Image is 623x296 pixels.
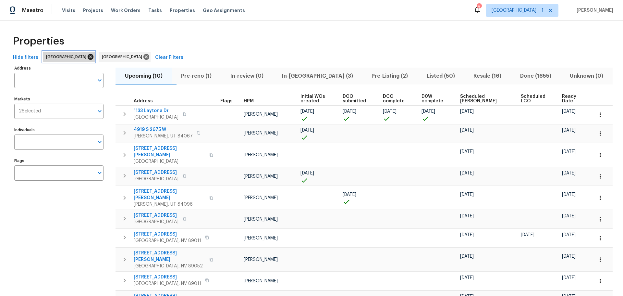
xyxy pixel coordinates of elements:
[421,71,460,81] span: Listed (50)
[244,112,278,117] span: [PERSON_NAME]
[111,7,140,14] span: Work Orders
[366,71,413,81] span: Pre-Listing (2)
[574,7,613,14] span: [PERSON_NAME]
[460,214,474,218] span: [DATE]
[460,233,474,237] span: [DATE]
[220,99,233,103] span: Flags
[13,38,64,45] span: Properties
[343,94,372,103] span: DCO submitted
[565,71,609,81] span: Unknown (0)
[95,137,104,147] button: Open
[134,126,193,133] span: 4919 S 2675 W
[421,94,449,103] span: D0W complete
[14,159,104,163] label: Flags
[460,171,474,175] span: [DATE]
[134,158,205,165] span: [GEOGRAPHIC_DATA]
[244,196,278,200] span: [PERSON_NAME]
[62,7,75,14] span: Visits
[244,174,278,179] span: [PERSON_NAME]
[562,192,576,197] span: [DATE]
[383,94,410,103] span: DCO complete
[276,71,358,81] span: In-[GEOGRAPHIC_DATA] (3)
[99,52,151,62] div: [GEOGRAPHIC_DATA]
[19,109,41,114] span: 2 Selected
[460,128,474,133] span: [DATE]
[515,71,556,81] span: Done (1655)
[521,94,551,103] span: Scheduled LCO
[460,94,510,103] span: Scheduled [PERSON_NAME]
[343,192,356,197] span: [DATE]
[460,192,474,197] span: [DATE]
[521,233,534,237] span: [DATE]
[562,171,576,175] span: [DATE]
[383,109,397,114] span: [DATE]
[46,54,89,60] span: [GEOGRAPHIC_DATA]
[83,7,103,14] span: Projects
[134,169,178,176] span: [STREET_ADDRESS]
[134,238,201,244] span: [GEOGRAPHIC_DATA], NV 89011
[562,149,576,154] span: [DATE]
[102,54,145,60] span: [GEOGRAPHIC_DATA]
[244,217,278,222] span: [PERSON_NAME]
[170,7,195,14] span: Properties
[562,276,576,280] span: [DATE]
[244,236,278,240] span: [PERSON_NAME]
[477,4,481,10] div: 8
[43,52,95,62] div: [GEOGRAPHIC_DATA]
[562,214,576,218] span: [DATE]
[134,108,178,114] span: 1133 Laytona Dr
[14,66,104,70] label: Address
[460,149,474,154] span: [DATE]
[134,250,205,263] span: [STREET_ADDRESS][PERSON_NAME]
[562,128,576,133] span: [DATE]
[244,99,254,103] span: HPM
[244,131,278,135] span: [PERSON_NAME]
[244,257,278,262] span: [PERSON_NAME]
[562,109,576,114] span: [DATE]
[460,254,474,259] span: [DATE]
[134,231,201,238] span: [STREET_ADDRESS]
[225,71,269,81] span: In-review (0)
[176,71,217,81] span: Pre-reno (1)
[134,114,178,121] span: [GEOGRAPHIC_DATA]
[244,153,278,157] span: [PERSON_NAME]
[95,76,104,85] button: Open
[134,99,153,103] span: Address
[300,128,314,133] span: [DATE]
[300,171,314,175] span: [DATE]
[134,188,205,201] span: [STREET_ADDRESS][PERSON_NAME]
[244,279,278,283] span: [PERSON_NAME]
[134,212,178,219] span: [STREET_ADDRESS]
[119,71,168,81] span: Upcoming (10)
[460,276,474,280] span: [DATE]
[468,71,507,81] span: Resale (16)
[460,109,474,114] span: [DATE]
[95,168,104,177] button: Open
[492,7,544,14] span: [GEOGRAPHIC_DATA] + 1
[14,128,104,132] label: Individuals
[562,94,582,103] span: Ready Date
[343,109,356,114] span: [DATE]
[134,176,178,182] span: [GEOGRAPHIC_DATA]
[134,145,205,158] span: [STREET_ADDRESS][PERSON_NAME]
[562,233,576,237] span: [DATE]
[153,52,186,64] button: Clear Filters
[203,7,245,14] span: Geo Assignments
[13,54,38,62] span: Hide filters
[148,8,162,13] span: Tasks
[421,109,435,114] span: [DATE]
[134,274,201,280] span: [STREET_ADDRESS]
[134,219,178,225] span: [GEOGRAPHIC_DATA]
[300,94,332,103] span: Initial WOs created
[14,97,104,101] label: Markets
[134,263,205,269] span: [GEOGRAPHIC_DATA], NV 89052
[22,7,43,14] span: Maestro
[562,254,576,259] span: [DATE]
[300,109,314,114] span: [DATE]
[155,54,183,62] span: Clear Filters
[10,52,41,64] button: Hide filters
[134,133,193,139] span: [PERSON_NAME], UT 84067
[134,201,205,208] span: [PERSON_NAME], UT 84096
[134,280,201,287] span: [GEOGRAPHIC_DATA], NV 89011
[95,107,104,116] button: Open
